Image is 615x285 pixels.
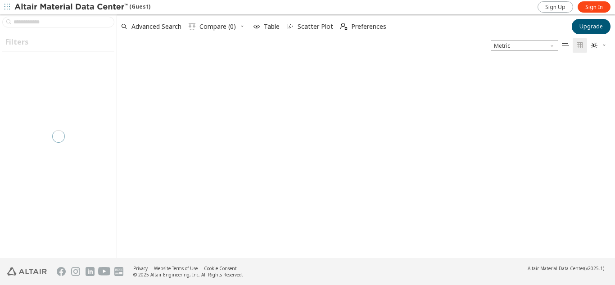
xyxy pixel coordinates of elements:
a: Website Terms of Use [154,265,198,271]
button: Theme [587,38,610,53]
div: (Guest) [14,3,150,12]
a: Cookie Consent [204,265,237,271]
button: Tile View [573,38,587,53]
i:  [591,42,598,49]
span: Scatter Plot [298,23,333,30]
a: Privacy [133,265,148,271]
button: Table View [558,38,573,53]
i:  [576,42,583,49]
span: Preferences [351,23,386,30]
span: Metric [491,40,558,51]
button: Upgrade [572,19,610,34]
i:  [189,23,196,30]
div: © 2025 Altair Engineering, Inc. All Rights Reserved. [133,271,243,278]
a: Sign In [578,1,610,13]
img: Altair Engineering [7,267,47,276]
span: Advanced Search [131,23,181,30]
span: Sign In [585,4,603,11]
span: Sign Up [545,4,565,11]
span: Altair Material Data Center [528,265,584,271]
i:  [340,23,348,30]
div: Unit System [491,40,558,51]
a: Sign Up [538,1,573,13]
span: Upgrade [579,23,603,30]
span: Compare (0) [199,23,236,30]
span: Table [264,23,280,30]
i:  [562,42,569,49]
img: Altair Material Data Center [14,3,129,12]
div: (v2025.1) [528,265,604,271]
